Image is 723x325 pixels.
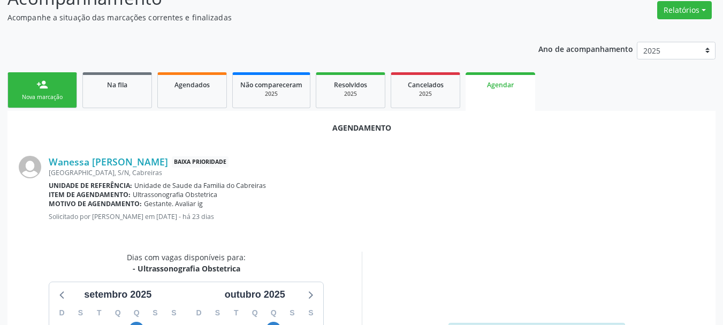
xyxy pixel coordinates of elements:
div: D [189,305,208,321]
div: S [146,305,165,321]
p: Solicitado por [PERSON_NAME] em [DATE] - há 23 dias [49,212,704,221]
button: Relatórios [657,1,712,19]
span: Agendar [487,80,514,89]
p: Acompanhe a situação das marcações correntes e finalizadas [7,12,503,23]
div: person_add [36,79,48,90]
div: D [52,305,71,321]
span: Resolvidos [334,80,367,89]
div: S [164,305,183,321]
span: Na fila [107,80,127,89]
span: Gestante. Avaliar ig [144,199,203,208]
span: Ultrassonografia Obstetrica [133,190,217,199]
div: 2025 [324,90,377,98]
div: S [208,305,227,321]
div: S [301,305,320,321]
div: T [90,305,109,321]
div: T [227,305,246,321]
a: Wanessa [PERSON_NAME] [49,156,168,168]
p: Ano de acompanhamento [538,42,633,55]
div: outubro 2025 [220,288,290,302]
div: Nova marcação [16,93,69,101]
span: Agendados [174,80,210,89]
div: Q [264,305,283,321]
div: 2025 [240,90,302,98]
div: - Ultrassonografia Obstetrica [127,263,246,274]
b: Unidade de referência: [49,181,132,190]
span: Unidade de Saude da Familia do Cabreiras [134,181,266,190]
div: S [283,305,302,321]
div: Q [109,305,127,321]
b: Motivo de agendamento: [49,199,142,208]
span: Baixa Prioridade [172,156,229,168]
span: Cancelados [408,80,444,89]
div: setembro 2025 [80,288,156,302]
div: Q [127,305,146,321]
span: Não compareceram [240,80,302,89]
div: Agendamento [19,122,704,133]
img: img [19,156,41,178]
div: [GEOGRAPHIC_DATA], S/N, Cabreiras [49,168,704,177]
div: Q [246,305,264,321]
div: S [71,305,90,321]
div: 2025 [399,90,452,98]
div: Dias com vagas disponíveis para: [127,252,246,274]
b: Item de agendamento: [49,190,131,199]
